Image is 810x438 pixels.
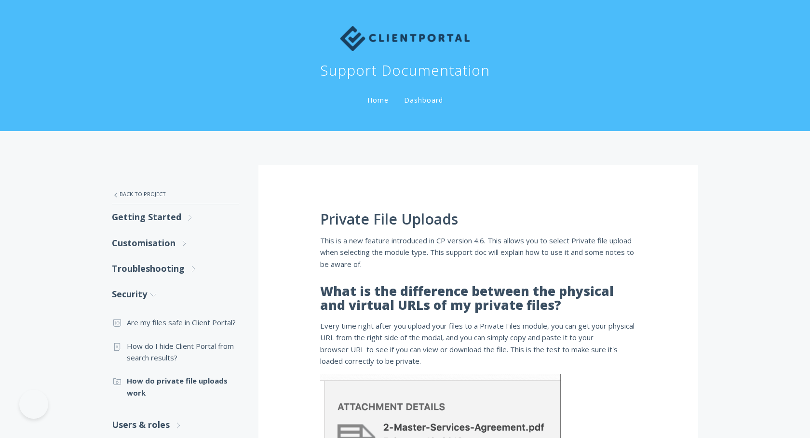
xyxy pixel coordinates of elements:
[112,204,239,230] a: Getting Started
[112,184,239,204] a: Back to Project
[112,230,239,256] a: Customisation
[402,95,445,105] a: Dashboard
[112,412,239,438] a: Users & roles
[320,211,636,227] h1: Private File Uploads
[19,390,48,419] iframe: Toggle Customer Support
[320,321,634,366] span: Every time right after you upload your files to a Private Files module, you can get your physical...
[112,281,239,307] a: Security
[112,369,239,404] a: How do private file uploads work
[365,95,391,105] a: Home
[112,256,239,281] a: Troubleshooting
[112,311,239,334] a: Are my files safe in Client Portal?
[320,235,636,270] p: This is a new feature introduced in CP version 4.6. This allows you to select Private file upload...
[320,61,490,80] h1: Support Documentation
[112,334,239,370] a: How do I hide Client Portal from search results?
[320,282,614,314] strong: What is the difference between the physical and virtual URLs of my private files?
